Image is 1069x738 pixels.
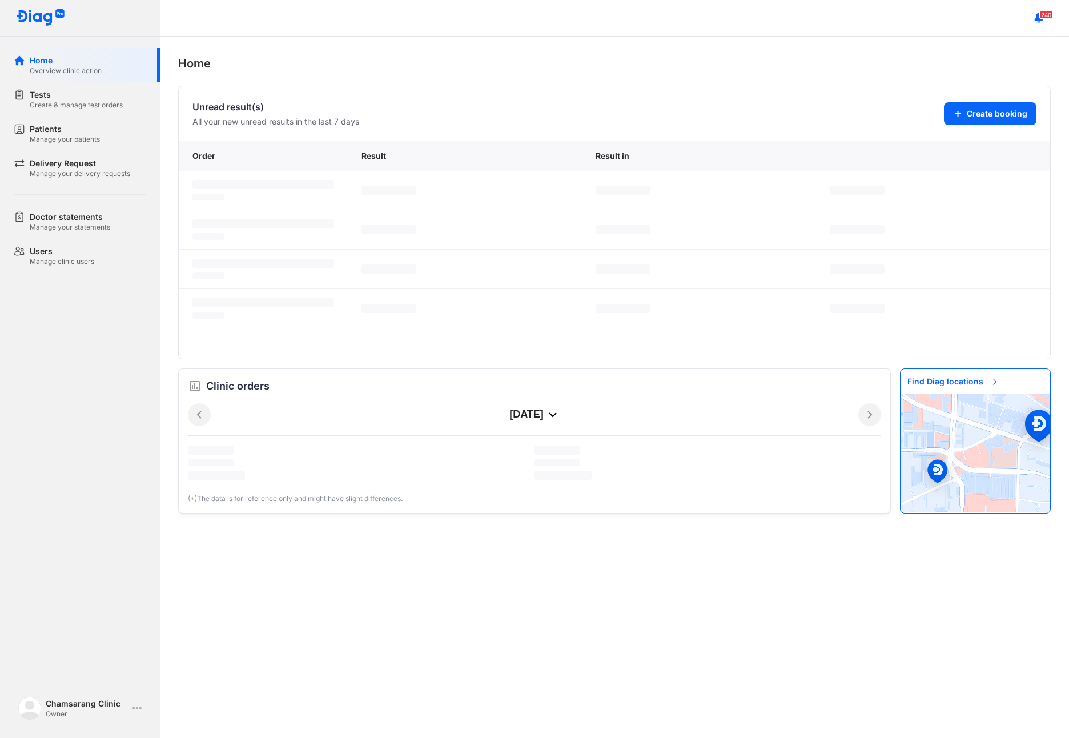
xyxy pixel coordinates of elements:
[944,102,1036,125] button: Create booking
[30,169,130,178] div: Manage your delivery requests
[30,223,110,232] div: Manage your statements
[188,494,881,504] div: (*)The data is for reference only and might have slight differences.
[192,259,334,268] span: ‌
[596,186,650,195] span: ‌
[361,264,416,274] span: ‌
[30,158,130,169] div: Delivery Request
[30,55,102,66] div: Home
[596,304,650,313] span: ‌
[192,233,224,240] span: ‌
[30,211,110,223] div: Doctor statements
[967,108,1027,119] span: Create booking
[178,55,1051,72] div: Home
[192,312,224,319] span: ‌
[30,66,102,75] div: Overview clinic action
[534,471,592,480] span: ‌
[830,225,885,234] span: ‌
[46,709,128,719] div: Owner
[361,225,416,234] span: ‌
[30,123,100,135] div: Patients
[206,378,270,394] span: Clinic orders
[188,459,234,466] span: ‌
[30,89,123,101] div: Tests
[30,257,94,266] div: Manage clinic users
[192,116,359,127] div: All your new unread results in the last 7 days
[179,141,348,171] div: Order
[30,135,100,144] div: Manage your patients
[188,446,234,455] span: ‌
[534,446,580,455] span: ‌
[596,264,650,274] span: ‌
[188,379,202,393] img: order.5a6da16c.svg
[192,298,334,307] span: ‌
[30,246,94,257] div: Users
[192,180,334,189] span: ‌
[596,225,650,234] span: ‌
[30,101,123,110] div: Create & manage test orders
[46,698,128,709] div: Chamsarang Clinic
[192,219,334,228] span: ‌
[534,459,580,466] span: ‌
[211,408,858,422] div: [DATE]
[361,186,416,195] span: ‌
[361,304,416,313] span: ‌
[830,264,885,274] span: ‌
[192,272,224,279] span: ‌
[901,369,1006,394] span: Find Diag locations
[348,141,582,171] div: Result
[582,141,816,171] div: Result in
[1039,11,1053,19] span: 240
[830,186,885,195] span: ‌
[188,471,245,480] span: ‌
[192,194,224,200] span: ‌
[830,304,885,313] span: ‌
[16,9,65,27] img: logo
[192,100,359,114] div: Unread result(s)
[18,697,41,720] img: logo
